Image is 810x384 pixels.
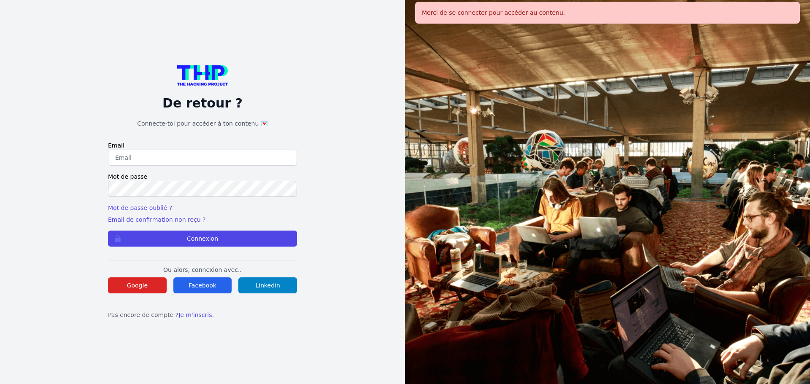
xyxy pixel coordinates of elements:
button: Connexion [108,231,297,247]
a: Email de confirmation non reçu ? [108,216,205,223]
div: Merci de se connecter pour accéder au contenu. [415,2,800,24]
h1: Connecte-toi pour accéder à ton contenu 💌 [108,119,297,128]
img: logo [177,65,228,86]
a: Mot de passe oublié ? [108,204,172,211]
button: Google [108,277,167,293]
p: De retour ? [108,96,297,111]
label: Mot de passe [108,172,297,181]
button: Facebook [173,277,232,293]
p: Ou alors, connexion avec.. [108,266,297,274]
a: Je m'inscris. [178,311,214,318]
p: Pas encore de compte ? [108,311,297,319]
button: Linkedin [238,277,297,293]
input: Email [108,150,297,166]
label: Email [108,141,297,150]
